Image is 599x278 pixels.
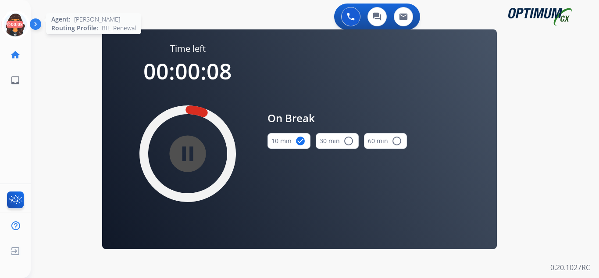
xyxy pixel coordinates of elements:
button: 60 min [364,133,407,149]
mat-icon: inbox [10,75,21,86]
mat-icon: pause_circle_filled [182,148,193,159]
mat-icon: home [10,50,21,60]
span: Agent: [51,15,71,24]
mat-icon: check_circle [295,136,306,146]
span: Time left [170,43,206,55]
mat-icon: radio_button_unchecked [343,136,354,146]
span: [PERSON_NAME] [74,15,120,24]
span: On Break [267,110,407,126]
button: 30 min [316,133,359,149]
mat-icon: radio_button_unchecked [392,136,402,146]
p: 0.20.1027RC [550,262,590,273]
span: Routing Profile: [51,24,98,32]
span: 00:00:08 [143,56,232,86]
span: BIL_Renewal [102,24,136,32]
button: 10 min [267,133,310,149]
